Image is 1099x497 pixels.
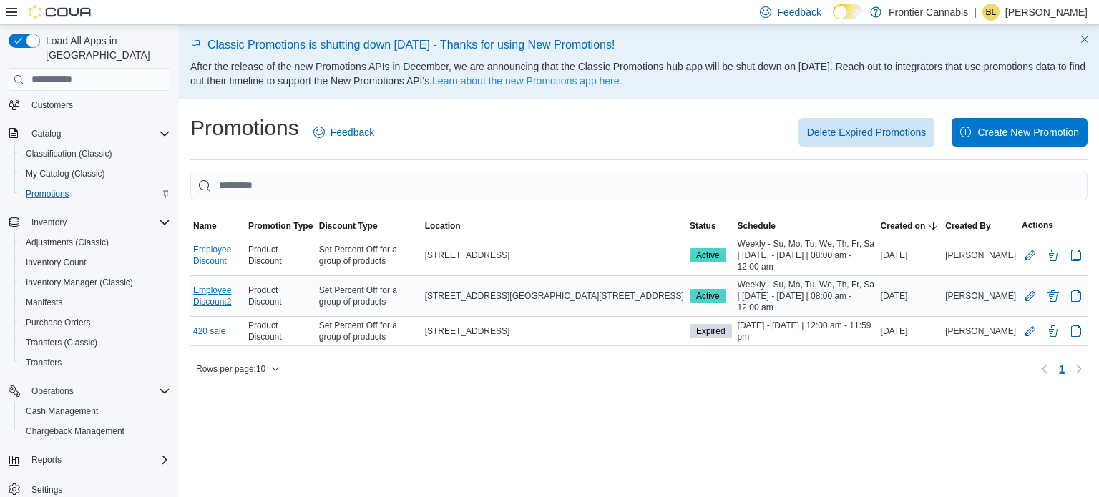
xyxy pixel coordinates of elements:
div: [DATE] [878,323,943,340]
span: [STREET_ADDRESS][GEOGRAPHIC_DATA][STREET_ADDRESS] [425,290,684,302]
button: Inventory Manager (Classic) [14,272,176,292]
span: Transfers (Classic) [26,337,97,348]
span: Purchase Orders [20,314,170,331]
span: Create New Promotion [977,125,1079,139]
ul: Pagination for table: [1053,358,1070,380]
button: Transfers (Classic) [14,333,176,353]
a: Feedback [308,118,380,147]
span: Promotions [20,185,170,202]
button: Promotions [14,184,176,204]
button: Operations [26,383,79,400]
a: Cash Management [20,403,104,420]
span: [PERSON_NAME] [945,290,1016,302]
div: Set Percent Off for a group of products [316,282,422,310]
a: Chargeback Management [20,423,130,440]
button: Clone Promotion [1068,287,1085,305]
span: Promotions [26,188,69,200]
span: Delete Expired Promotions [807,125,927,139]
span: BL [986,4,997,21]
button: Dismiss this callout [1076,31,1093,48]
div: Set Percent Off for a group of products [316,317,422,345]
img: Cova [29,5,93,19]
span: Discount Type [319,220,378,232]
span: [PERSON_NAME] [945,325,1016,337]
span: Manifests [20,294,170,311]
span: Adjustments (Classic) [20,234,170,251]
a: Employee Discount2 [193,285,243,307]
input: This is a search bar. As you type, the results lower in the page will automatically filter. [190,172,1088,200]
div: Set Percent Off for a group of products [316,241,422,270]
button: Purchase Orders [14,313,176,333]
a: My Catalog (Classic) [20,165,111,182]
button: Inventory [3,212,176,232]
span: Inventory Manager (Classic) [20,274,170,291]
a: Inventory Count [20,254,92,271]
span: Rows per page : 10 [196,363,265,375]
span: Inventory [31,217,67,228]
a: Classification (Classic) [20,145,118,162]
span: Feedback [777,5,821,19]
p: Frontier Cannabis [889,4,968,21]
button: Name [190,217,245,235]
span: Cash Management [26,405,98,417]
button: Clone Promotion [1068,247,1085,264]
span: My Catalog (Classic) [26,168,105,179]
span: Catalog [31,128,61,139]
span: Customers [26,96,170,114]
button: Created By [942,217,1019,235]
span: Inventory Count [26,257,87,268]
button: Delete Promotion [1045,247,1062,264]
button: Cash Management [14,401,176,421]
span: Transfers [26,357,62,368]
span: Settings [31,484,62,496]
button: Edit Promotion [1022,247,1039,264]
button: Adjustments (Classic) [14,232,176,252]
button: Next page [1070,360,1088,378]
span: Cash Management [20,403,170,420]
span: Operations [31,385,74,397]
span: Feedback [331,125,374,139]
span: Active [696,249,720,262]
p: | [974,4,977,21]
button: Operations [3,381,176,401]
a: Adjustments (Classic) [20,234,114,251]
a: Purchase Orders [20,314,97,331]
button: Rows per page:10 [190,360,285,378]
span: 1 [1059,362,1065,376]
span: Manifests [26,297,62,308]
span: Actions [1022,220,1053,231]
span: [DATE] - [DATE] | 12:00 am - 11:59 pm [738,320,875,343]
button: Classification (Classic) [14,144,176,164]
span: Product Discount [248,285,313,307]
p: [PERSON_NAME] [1005,4,1088,21]
button: Catalog [3,124,176,144]
a: Employee Discount [193,244,243,267]
span: Location [425,220,461,232]
button: Delete Promotion [1045,323,1062,340]
span: Inventory Manager (Classic) [26,277,133,288]
span: Weekly - Su, Mo, Tu, We, Th, Fr, Sa | [DATE] - [DATE] | 08:00 am - 12:00 am [738,279,875,313]
a: Promotions [20,185,75,202]
a: Transfers [20,354,67,371]
button: Inventory [26,214,72,231]
p: Classic Promotions is shutting down [DATE] - Thanks for using New Promotions! [190,36,1088,54]
button: Page 1 of 1 [1053,358,1070,380]
button: Discount Type [316,217,422,235]
span: Created on [881,220,926,232]
button: Delete Expired Promotions [798,118,935,147]
span: Operations [26,383,170,400]
span: Schedule [738,220,776,232]
div: [DATE] [878,287,943,305]
span: Load All Apps in [GEOGRAPHIC_DATA] [40,34,170,62]
span: Promotion Type [248,220,313,232]
a: Inventory Manager (Classic) [20,274,139,291]
button: Created on [878,217,943,235]
span: Classification (Classic) [20,145,170,162]
a: Customers [26,97,79,114]
span: Name [193,220,217,232]
button: Promotion Type [245,217,316,235]
button: Location [422,217,687,235]
button: Inventory Count [14,252,176,272]
span: Chargeback Management [20,423,170,440]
